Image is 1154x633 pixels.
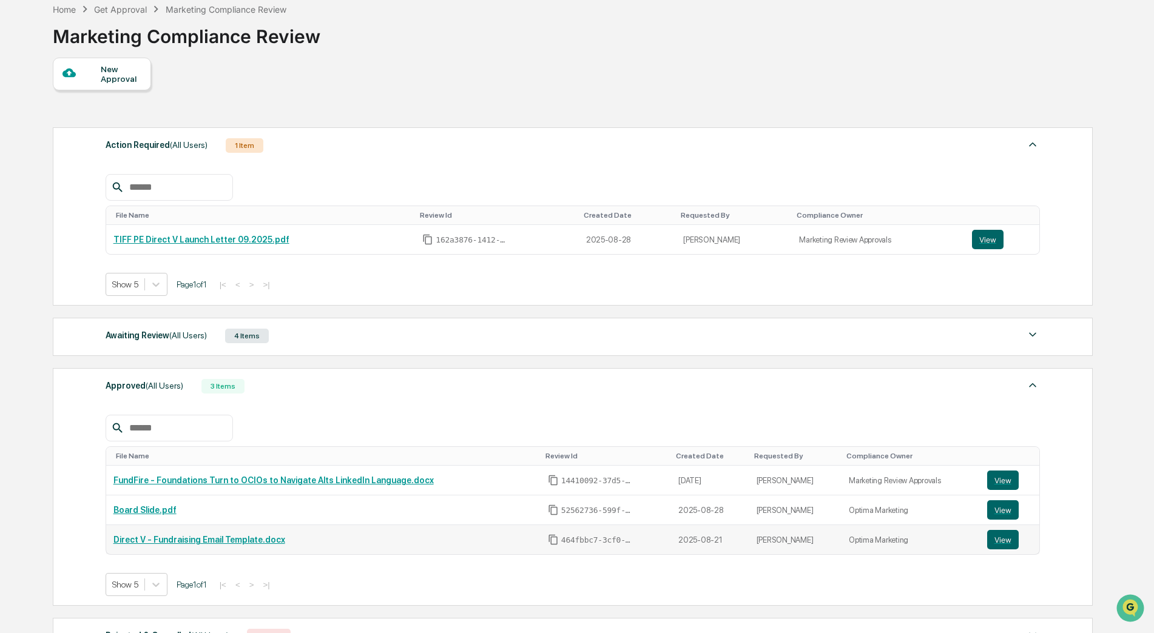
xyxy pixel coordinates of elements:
div: Marketing Compliance Review [166,4,286,15]
div: Toggle SortBy [676,452,744,460]
div: Toggle SortBy [846,452,974,460]
td: Optima Marketing [842,525,979,554]
span: Pylon [121,206,147,215]
span: (All Users) [170,140,208,150]
a: Direct V - Fundraising Email Template.docx [113,535,285,544]
div: Get Approval [94,4,147,15]
td: Marketing Review Approvals [842,466,979,495]
button: > [246,580,258,590]
iframe: Open customer support [1115,593,1148,626]
span: 464fbbc7-3cf0-487d-a6f7-92d82b3c1ab7 [561,535,634,545]
a: View [987,530,1033,549]
a: Board Slide.pdf [113,505,177,515]
a: FundFire - Foundations Turn to OCIOs to Navigate Alts LinkedIn Language.docx [113,475,434,485]
button: > [246,280,258,290]
td: [PERSON_NAME] [749,495,842,525]
a: 🖐️Preclearance [7,148,83,170]
a: TIFF PE Direct V Launch Letter 09.2025.pdf [113,235,289,244]
div: Toggle SortBy [116,452,536,460]
div: 1 Item [226,138,263,153]
button: >| [259,580,273,590]
span: Copy Id [422,234,433,245]
button: View [972,230,1004,249]
button: >| [259,280,273,290]
a: View [987,500,1033,520]
td: [PERSON_NAME] [749,466,842,495]
a: 🔎Data Lookup [7,171,81,193]
div: Toggle SortBy [420,211,573,219]
button: View [987,530,1019,549]
div: Approved [106,378,183,394]
span: Copy Id [548,534,559,545]
span: 162a3876-1412-4f65-9982-6c9e396bd161 [436,235,508,245]
div: Toggle SortBy [545,452,666,460]
td: [PERSON_NAME] [749,525,842,554]
td: Optima Marketing [842,495,979,525]
div: Marketing Compliance Review [53,16,320,47]
div: Toggle SortBy [990,452,1035,460]
span: 52562736-599f-47b6-b042-73cd1fdf7e13 [561,506,634,515]
span: Page 1 of 1 [177,580,207,589]
div: Home [53,4,76,15]
img: caret [1025,137,1040,152]
img: caret [1025,327,1040,342]
button: View [987,500,1019,520]
button: View [987,471,1019,490]
div: 3 Items [201,379,245,394]
button: < [232,580,244,590]
td: [DATE] [671,466,749,495]
img: caret [1025,378,1040,392]
span: Copy Id [548,475,559,486]
div: Toggle SortBy [116,211,411,219]
div: Toggle SortBy [754,452,837,460]
span: Attestations [100,153,150,165]
span: 14410092-37d5-437f-93ab-ab132056eec1 [561,476,634,486]
td: Marketing Review Approvals [792,225,964,254]
span: (All Users) [146,381,183,390]
div: Awaiting Review [106,327,207,343]
button: < [232,280,244,290]
div: Start new chat [41,93,199,105]
td: [PERSON_NAME] [676,225,792,254]
button: Start new chat [206,96,221,111]
div: New Approval [101,64,141,84]
a: 🗄️Attestations [83,148,155,170]
div: 🗄️ [88,154,98,164]
span: (All Users) [169,330,207,340]
span: Data Lookup [24,176,76,188]
a: View [987,471,1033,490]
a: View [972,230,1032,249]
span: Copy Id [548,504,559,515]
div: Toggle SortBy [974,211,1034,219]
td: 2025-08-21 [671,525,749,554]
p: How can we help? [12,25,221,45]
td: 2025-08-28 [579,225,677,254]
span: Page 1 of 1 [177,280,207,289]
div: 4 Items [225,329,269,343]
span: Preclearance [24,153,78,165]
a: Powered byPylon [86,205,147,215]
div: Toggle SortBy [584,211,672,219]
div: 🔎 [12,177,22,187]
div: 🖐️ [12,154,22,164]
div: Toggle SortBy [681,211,787,219]
div: We're available if you need us! [41,105,154,115]
div: Action Required [106,137,208,153]
button: |< [216,280,230,290]
td: 2025-08-28 [671,495,749,525]
div: Toggle SortBy [797,211,959,219]
img: 1746055101610-c473b297-6a78-478c-a979-82029cc54cd1 [12,93,34,115]
button: |< [216,580,230,590]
